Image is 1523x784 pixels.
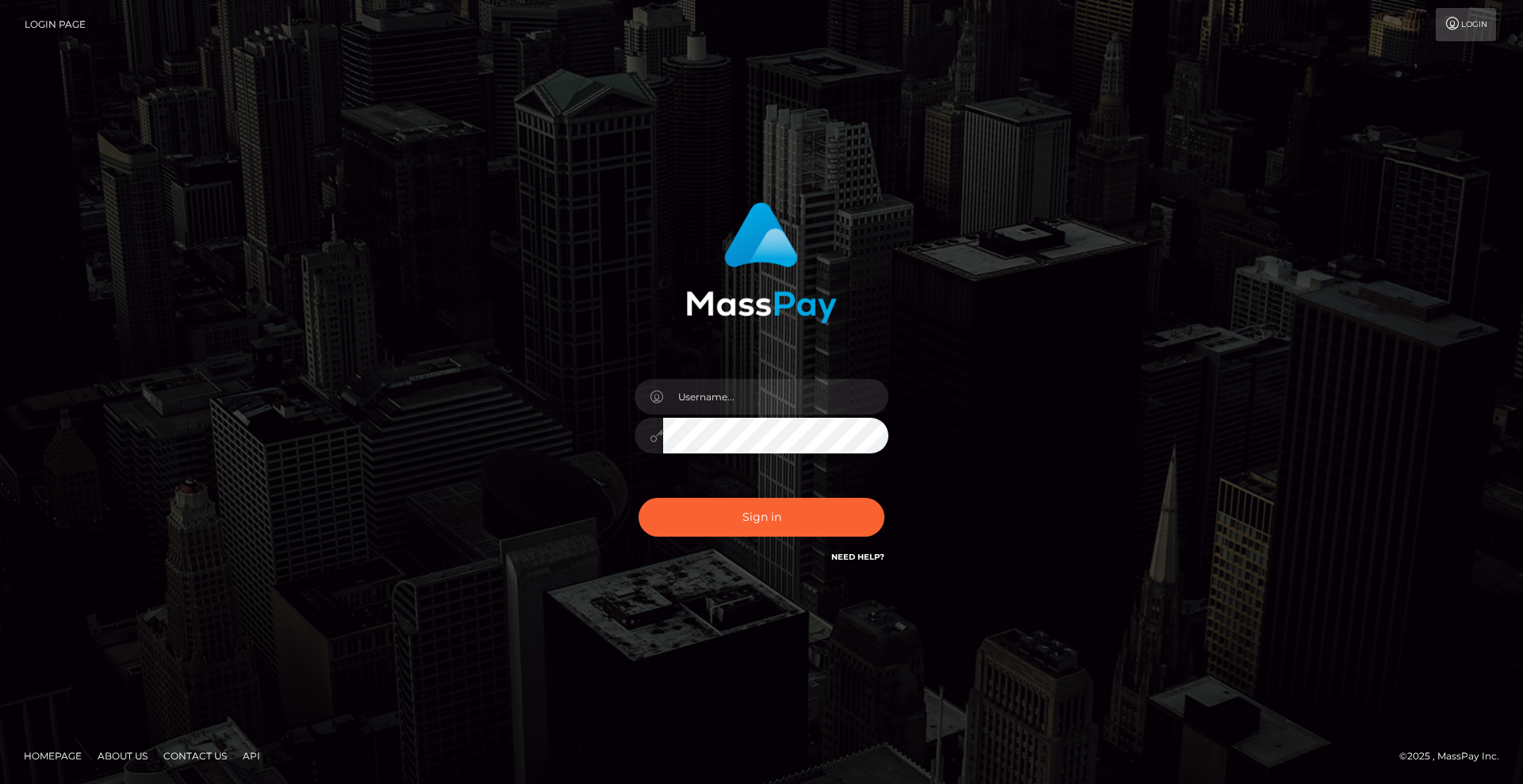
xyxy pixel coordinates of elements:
[91,744,154,768] a: About Us
[17,744,88,768] a: Homepage
[1399,748,1511,765] div: © 2025 , MassPay Inc.
[686,202,837,323] img: MassPay Login
[639,498,884,537] button: Sign in
[157,744,233,768] a: Contact Us
[663,379,888,415] input: Username...
[236,744,267,768] a: API
[1436,8,1496,41] a: Login
[831,552,884,562] a: Need Help?
[25,8,86,41] a: Login Page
